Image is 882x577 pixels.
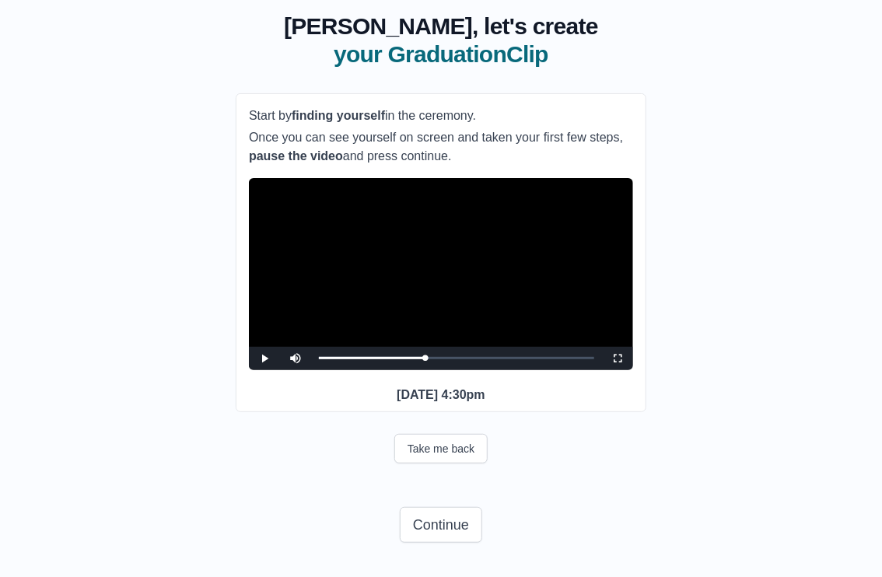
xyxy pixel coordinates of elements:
p: Once you can see yourself on screen and taken your first few steps, and press continue. [249,128,633,166]
b: pause the video [249,149,343,163]
button: Fullscreen [602,347,633,370]
div: Progress Bar [319,357,594,359]
button: Play [249,347,280,370]
p: [DATE] 4:30pm [249,386,633,404]
p: Start by in the ceremony. [249,107,633,125]
button: Continue [400,507,482,543]
button: Mute [280,347,311,370]
span: [PERSON_NAME], let's create [284,12,598,40]
b: finding yourself [292,109,385,122]
span: your GraduationClip [284,40,598,68]
button: Take me back [394,434,488,463]
div: Video Player [249,178,633,370]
